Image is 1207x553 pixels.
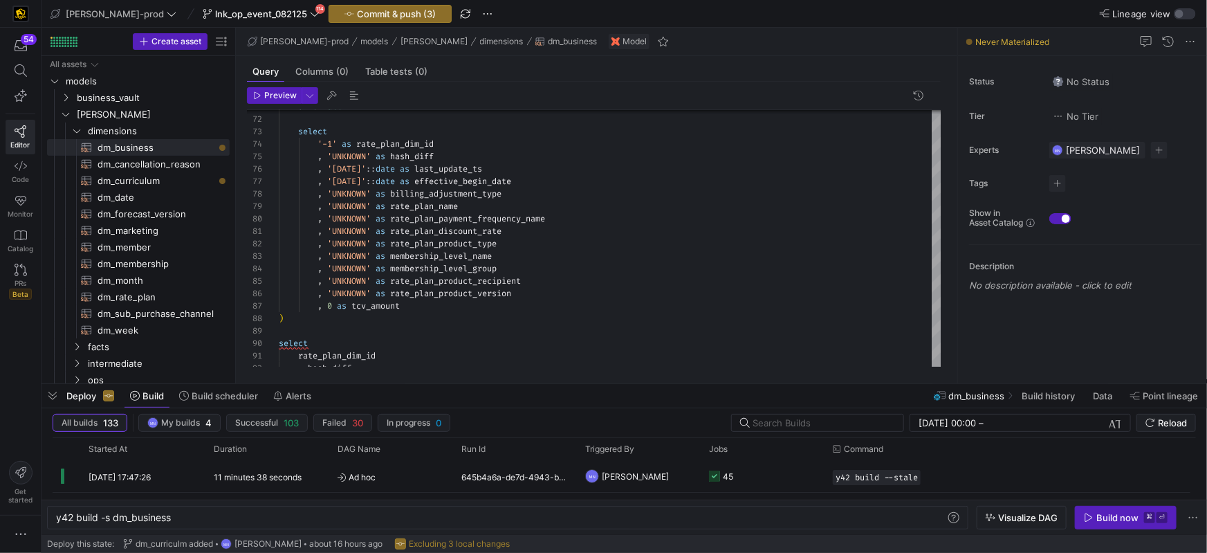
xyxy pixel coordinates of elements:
[1143,390,1198,401] span: Point lineage
[327,238,371,249] span: 'UNKNOWN'
[317,288,322,299] span: ,
[247,163,262,175] div: 76
[247,113,262,125] div: 72
[98,239,214,255] span: dm_member​​​​​​​​​​
[6,33,35,58] button: 54
[376,288,385,299] span: as
[21,34,37,45] div: 54
[317,138,337,149] span: '-1'
[47,305,230,322] div: Press SPACE to select this row.
[252,67,279,76] span: Query
[50,60,86,69] div: All assets
[453,460,577,492] div: 645b4a6a-de7d-4943-b795-e8865604af93
[98,140,214,156] span: dm_business​​​​​​​​​​
[327,213,371,224] span: 'UNKNOWN'
[1112,8,1171,19] span: Lineage view
[357,8,436,19] span: Commit & push (3)
[215,8,307,19] span: lnk_op_event_082125
[199,5,323,23] button: lnk_op_event_082125
[247,175,262,188] div: 77
[98,256,214,272] span: dm_membership​​​​​​​​​​
[327,188,371,199] span: 'UNKNOWN'
[998,512,1058,523] span: Visualize DAG
[247,200,262,212] div: 79
[585,469,599,483] div: MN
[461,444,486,454] span: Run Id
[47,289,230,305] div: Press SPACE to select this row.
[77,107,228,123] span: [PERSON_NAME]
[53,414,127,432] button: All builds133
[919,417,976,428] input: Start datetime
[366,176,376,187] span: ::
[414,176,511,187] span: effective_begin_date
[1096,512,1139,523] div: Build now
[376,275,385,287] span: as
[1087,384,1121,408] button: Data
[98,206,214,222] span: dm_forecast_version​​​​​​​​​​
[969,111,1038,121] span: Tier
[66,390,96,401] span: Deploy
[147,417,158,428] div: MN
[226,414,308,432] button: Successful103
[414,163,482,174] span: last_update_ts
[602,460,669,493] span: [PERSON_NAME]
[378,414,450,432] button: In progress0
[975,37,1049,47] span: Never Materialized
[366,163,376,174] span: ::
[376,251,385,262] span: as
[6,2,35,26] a: https://storage.googleapis.com/y42-prod-data-exchange/images/uAsz27BndGEK0hZWDFeOjoxA7jCwgK9jE472...
[98,306,214,322] span: dm_sub_purchase_channel​​​​​​​​​​
[317,238,322,249] span: ,
[47,255,230,272] a: dm_membership​​​​​​​​​​
[11,140,30,149] span: Editor
[205,417,212,428] span: 4
[192,390,258,401] span: Build scheduler
[1157,512,1168,523] kbd: ⏎
[338,493,445,526] span: Ad hoc
[390,251,492,262] span: membership_level_name
[317,151,322,162] span: ,
[969,145,1038,155] span: Experts
[317,188,322,199] span: ,
[47,189,230,206] a: dm_date​​​​​​​​​​
[979,417,984,428] span: –
[12,175,29,183] span: Code
[1053,111,1098,122] span: No Tier
[124,384,170,408] button: Build
[480,37,524,46] span: dimensions
[317,275,322,287] span: ,
[397,33,471,50] button: [PERSON_NAME]
[329,5,452,23] button: Commit & push (3)
[453,493,577,525] div: 3c4c233d-941b-4710-ae4f-cd5b0b5cc9e7
[352,417,363,428] span: 30
[387,418,430,428] span: In progress
[309,539,383,549] span: about 16 hours ago
[47,156,230,172] a: dm_cancellation_reason​​​​​​​​​​
[47,272,230,289] a: dm_month​​​​​​​​​​
[322,418,347,428] span: Failed
[391,535,513,553] button: Excluding 3 local changes
[295,67,349,76] span: Columns
[9,289,32,300] span: Beta
[260,37,349,46] span: [PERSON_NAME]-prod
[327,275,371,287] span: 'UNKNOWN'
[390,275,521,287] span: rate_plan_product_recipient
[6,154,35,189] a: Code
[221,538,232,550] div: MN
[47,73,230,89] div: Press SPACE to select this row.
[365,67,427,76] span: Table tests
[317,300,322,311] span: ,
[986,417,1077,428] input: End datetime
[47,289,230,305] a: dm_rate_plan​​​​​​​​​​
[969,77,1038,87] span: Status
[977,506,1067,529] button: Visualize DAG
[327,151,371,162] span: 'UNKNOWN'
[317,226,322,237] span: ,
[247,325,262,337] div: 89
[358,33,392,50] button: models
[47,139,230,156] div: Press SPACE to select this row.
[390,188,501,199] span: billing_adjustment_type
[247,287,262,300] div: 86
[317,213,322,224] span: ,
[390,288,511,299] span: rate_plan_product_version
